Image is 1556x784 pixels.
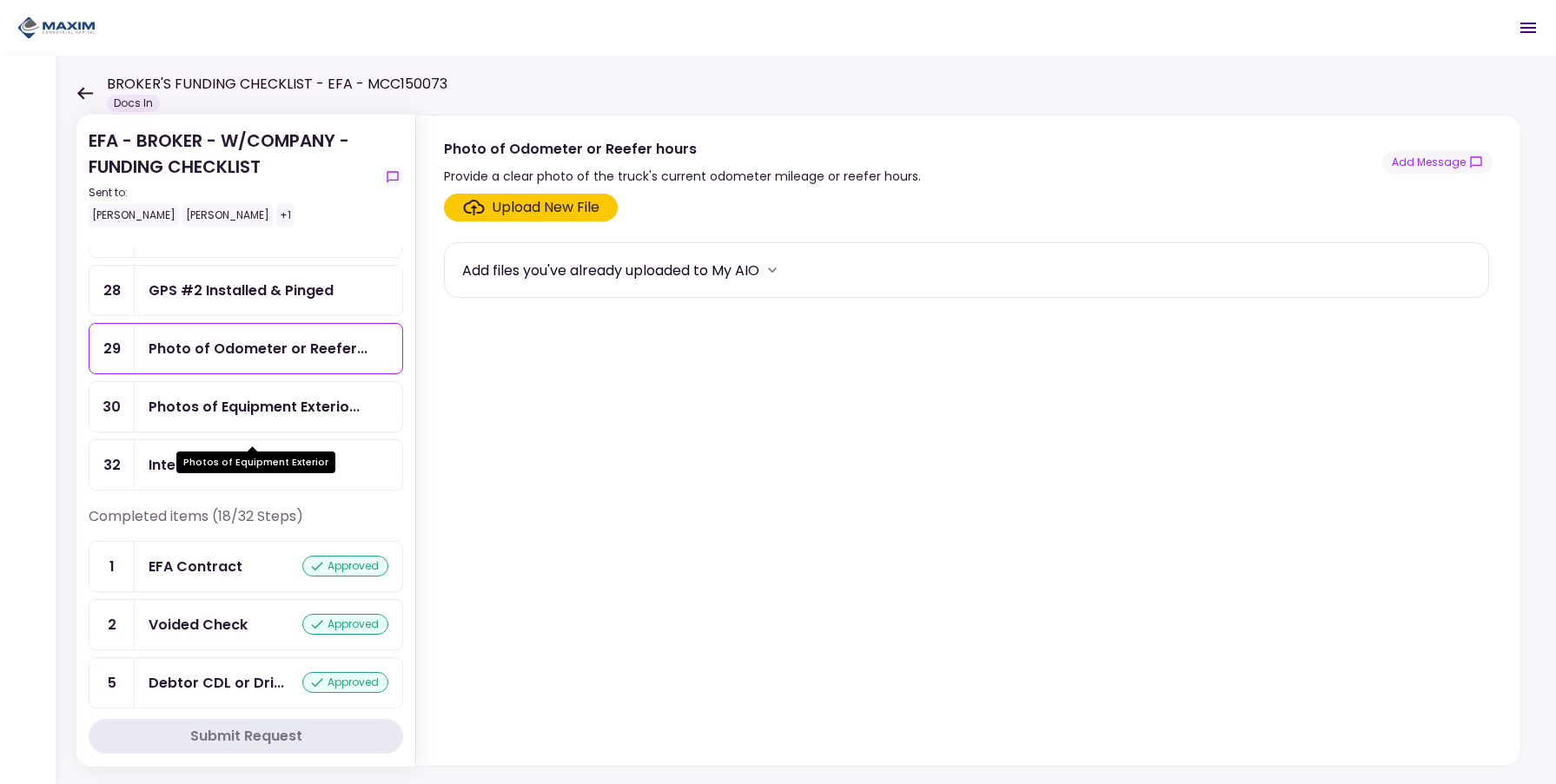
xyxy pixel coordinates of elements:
[89,382,135,432] div: 30
[89,324,135,373] div: 29
[302,614,388,635] div: approved
[149,672,284,694] div: Debtor CDL or Driver License
[149,396,360,418] div: Photos of Equipment Exterior
[149,338,367,359] div: Photo of Odometer or Reefer hours
[176,451,335,473] div: Photos of Equipment Exterior
[89,381,403,432] a: 30Photos of Equipment Exterior
[492,197,599,218] div: Upload New File
[759,257,785,283] button: more
[149,280,334,301] div: GPS #2 Installed & Pinged
[302,556,388,576] div: approved
[444,194,618,221] span: Click here to upload the required document
[89,265,403,316] a: 28GPS #2 Installed & Pinged
[302,672,388,693] div: approved
[89,719,403,754] button: Submit Request
[462,260,759,281] div: Add files you've already uploaded to My AIO
[1507,7,1549,49] button: Open menu
[89,600,135,649] div: 2
[17,15,96,41] img: Partner icon
[89,440,135,490] div: 32
[89,506,403,541] div: Completed items (18/32 Steps)
[89,266,135,315] div: 28
[89,657,403,708] a: 5Debtor CDL or Driver Licenseapproved
[149,614,248,636] div: Voided Check
[89,185,375,201] div: Sent to:
[382,167,403,188] button: show-messages
[89,542,135,591] div: 1
[190,726,302,747] div: Submit Request
[444,166,921,187] div: Provide a clear photo of the truck's current odometer mileage or reefer hours.
[107,74,447,95] h1: BROKER'S FUNDING CHECKLIST - EFA - MCC150073
[182,204,273,227] div: [PERSON_NAME]
[276,204,295,227] div: +1
[89,439,403,491] a: 32Interview
[89,323,403,374] a: 29Photo of Odometer or Reefer hours
[89,599,403,650] a: 2Voided Checkapproved
[89,541,403,592] a: 1EFA Contractapproved
[415,115,1521,767] div: Photo of Odometer or Reefer hoursProvide a clear photo of the truck's current odometer mileage or...
[444,138,921,160] div: Photo of Odometer or Reefer hours
[149,556,242,577] div: EFA Contract
[89,658,135,708] div: 5
[149,454,215,476] div: Interview
[89,128,375,227] div: EFA - BROKER - W/COMPANY - FUNDING CHECKLIST
[107,95,160,112] div: Docs In
[89,204,179,227] div: [PERSON_NAME]
[1382,151,1493,174] button: show-messages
